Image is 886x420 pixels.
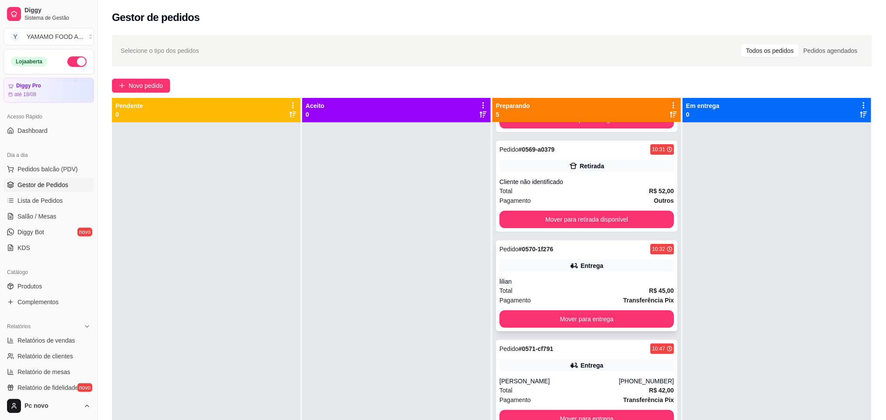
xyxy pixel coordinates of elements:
[115,101,143,110] p: Pendente
[17,368,70,376] span: Relatório de mesas
[3,148,94,162] div: Dia a dia
[129,81,163,90] span: Novo pedido
[499,211,674,228] button: Mover para retirada disponível
[580,361,603,370] div: Entrega
[24,402,80,410] span: Pc novo
[652,146,665,153] div: 10:31
[3,209,94,223] a: Salão / Mesas
[579,162,604,170] div: Retirada
[3,3,94,24] a: DiggySistema de Gestão
[3,225,94,239] a: Diggy Botnovo
[17,383,78,392] span: Relatório de fidelidade
[24,7,91,14] span: Diggy
[686,110,719,119] p: 0
[519,146,555,153] strong: # 0569-a0379
[686,101,719,110] p: Em entrega
[499,345,519,352] span: Pedido
[306,101,324,110] p: Aceito
[649,387,674,394] strong: R$ 42,00
[741,45,799,57] div: Todos os pedidos
[17,180,68,189] span: Gestor de Pedidos
[17,165,78,174] span: Pedidos balcão (PDV)
[112,79,170,93] button: Novo pedido
[67,56,87,67] button: Alterar Status
[17,243,30,252] span: KDS
[496,110,530,119] p: 5
[3,295,94,309] a: Complementos
[499,277,674,286] div: lilian
[652,246,665,253] div: 10:32
[499,246,519,253] span: Pedido
[27,32,84,41] div: YAMAMO FOOD A ...
[619,377,674,385] div: [PHONE_NUMBER]
[499,196,531,205] span: Pagamento
[3,162,94,176] button: Pedidos balcão (PDV)
[519,246,553,253] strong: # 0570-1f276
[580,261,603,270] div: Entrega
[11,57,47,66] div: Loja aberta
[649,187,674,194] strong: R$ 52,00
[799,45,862,57] div: Pedidos agendados
[3,349,94,363] a: Relatório de clientes
[119,83,125,89] span: plus
[654,197,674,204] strong: Outros
[3,194,94,208] a: Lista de Pedidos
[17,352,73,361] span: Relatório de clientes
[652,345,665,352] div: 10:47
[115,110,143,119] p: 0
[17,298,59,306] span: Complementos
[17,212,56,221] span: Salão / Mesas
[499,177,674,186] div: Cliente não identificado
[24,14,91,21] span: Sistema de Gestão
[3,279,94,293] a: Produtos
[3,124,94,138] a: Dashboard
[7,323,31,330] span: Relatórios
[112,10,200,24] h2: Gestor de pedidos
[3,333,94,347] a: Relatórios de vendas
[306,110,324,119] p: 0
[499,385,513,395] span: Total
[499,377,619,385] div: [PERSON_NAME]
[496,101,530,110] p: Preparando
[17,282,42,291] span: Produtos
[17,196,63,205] span: Lista de Pedidos
[499,186,513,196] span: Total
[623,297,674,304] strong: Transferência Pix
[3,110,94,124] div: Acesso Rápido
[649,287,674,294] strong: R$ 45,00
[17,126,48,135] span: Dashboard
[499,310,674,328] button: Mover para entrega
[499,295,531,305] span: Pagamento
[3,241,94,255] a: KDS
[3,28,94,45] button: Select a team
[16,83,41,89] article: Diggy Pro
[499,395,531,405] span: Pagamento
[499,286,513,295] span: Total
[623,396,674,403] strong: Transferência Pix
[519,345,553,352] strong: # 0571-cf791
[14,91,36,98] article: até 18/08
[3,265,94,279] div: Catálogo
[11,32,20,41] span: Y
[17,336,75,345] span: Relatórios de vendas
[3,365,94,379] a: Relatório de mesas
[17,228,44,236] span: Diggy Bot
[121,46,199,56] span: Selecione o tipo dos pedidos
[3,178,94,192] a: Gestor de Pedidos
[499,146,519,153] span: Pedido
[3,396,94,417] button: Pc novo
[3,78,94,103] a: Diggy Proaté 18/08
[3,381,94,395] a: Relatório de fidelidadenovo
